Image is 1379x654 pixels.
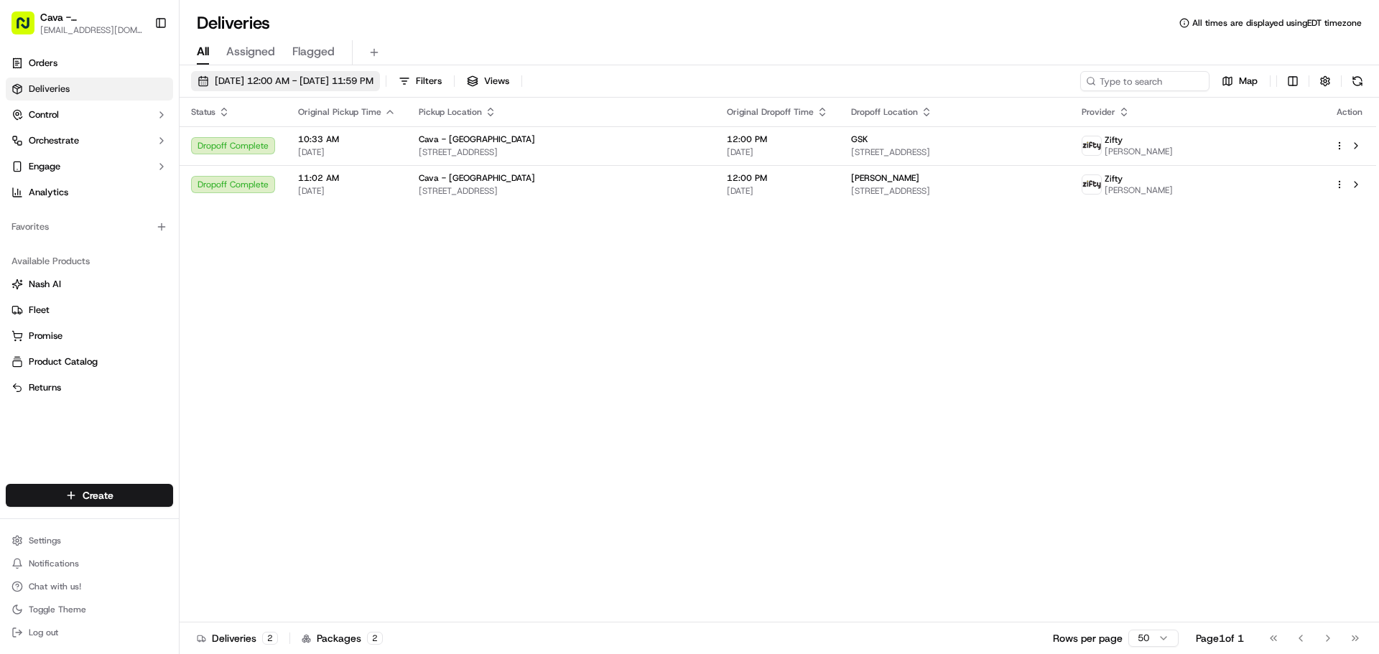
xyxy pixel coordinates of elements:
span: Chat with us! [29,581,81,592]
img: Nash [14,14,43,43]
span: 11:02 AM [298,172,396,184]
span: Original Pickup Time [298,106,381,118]
p: Rows per page [1053,631,1123,645]
a: Powered byPylon [101,355,174,367]
span: Pylon [143,356,174,367]
span: [DATE] 12:00 AM - [DATE] 11:59 PM [215,75,373,88]
div: Packages [302,631,383,645]
button: Nash AI [6,273,173,296]
span: [PERSON_NAME] [851,172,919,184]
span: Knowledge Base [29,321,110,335]
span: Fleet [29,304,50,317]
span: Nash AI [29,278,61,291]
a: Promise [11,330,167,342]
button: Log out [6,622,173,643]
div: 💻 [121,322,133,334]
span: [STREET_ADDRESS] [851,146,1059,158]
span: Assigned [226,43,275,60]
a: Analytics [6,181,173,204]
span: [PERSON_NAME] [1105,146,1173,157]
span: Deliveries [29,83,70,95]
a: Deliveries [6,78,173,101]
button: Orchestrate [6,129,173,152]
span: Status [191,106,215,118]
span: Orchestrate [29,134,79,147]
button: Product Catalog [6,350,173,373]
span: Log out [29,627,58,638]
button: Notifications [6,553,173,574]
button: Start new chat [244,141,261,159]
span: Create [83,488,113,503]
span: Pickup Location [419,106,482,118]
img: zifty-logo-trans-sq.png [1082,175,1101,194]
button: Map [1215,71,1264,91]
div: We're available if you need us! [65,151,198,163]
a: Returns [11,381,167,394]
button: Create [6,484,173,507]
span: Wisdom [PERSON_NAME] [45,223,153,234]
button: Returns [6,376,173,399]
div: Favorites [6,215,173,238]
span: • [119,261,124,273]
input: Type to search [1080,71,1209,91]
h1: Deliveries [197,11,270,34]
span: Notifications [29,558,79,569]
span: • [156,223,161,234]
span: Returns [29,381,61,394]
button: Fleet [6,299,173,322]
span: Analytics [29,186,68,199]
div: Start new chat [65,137,236,151]
span: 10:33 AM [298,134,396,145]
button: Settings [6,531,173,551]
span: [DATE] [298,185,396,197]
span: [STREET_ADDRESS] [851,185,1059,197]
span: [DATE] [127,261,157,273]
span: All [197,43,209,60]
div: Action [1334,106,1365,118]
p: Welcome 👋 [14,57,261,80]
a: Nash AI [11,278,167,291]
button: Views [460,71,516,91]
img: 1736555255976-a54dd68f-1ca7-489b-9aae-adbdc363a1c4 [29,223,40,235]
span: Promise [29,330,62,342]
img: Grace Nketiah [14,248,37,271]
span: Settings [29,535,61,546]
span: [DATE] [727,185,828,197]
button: Cava - [GEOGRAPHIC_DATA] [40,10,143,24]
span: 12:00 PM [727,172,828,184]
button: See all [223,184,261,201]
div: Deliveries [197,631,278,645]
span: Dropoff Location [851,106,918,118]
span: All times are displayed using EDT timezone [1192,17,1362,29]
div: Available Products [6,250,173,273]
span: Filters [416,75,442,88]
span: Zifty [1105,134,1123,146]
span: [DATE] [164,223,193,234]
span: Cava - [GEOGRAPHIC_DATA] [419,134,535,145]
div: 2 [367,632,383,645]
a: Fleet [11,304,167,317]
div: 2 [262,632,278,645]
span: Control [29,108,59,121]
span: GSK [851,134,868,145]
span: [STREET_ADDRESS] [419,185,704,197]
a: Orders [6,52,173,75]
span: Product Catalog [29,355,98,368]
span: [PERSON_NAME] [1105,184,1173,196]
button: Engage [6,155,173,178]
span: Orders [29,57,57,70]
button: Control [6,103,173,126]
button: Chat with us! [6,576,173,597]
button: [EMAIL_ADDRESS][DOMAIN_NAME] [40,24,143,36]
div: Page 1 of 1 [1196,631,1244,645]
button: Promise [6,324,173,347]
span: Provider [1082,106,1115,118]
a: 📗Knowledge Base [9,315,116,341]
a: Product Catalog [11,355,167,368]
span: [DATE] [298,146,396,158]
span: API Documentation [136,321,231,335]
span: Flagged [292,43,335,60]
span: Toggle Theme [29,604,86,615]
